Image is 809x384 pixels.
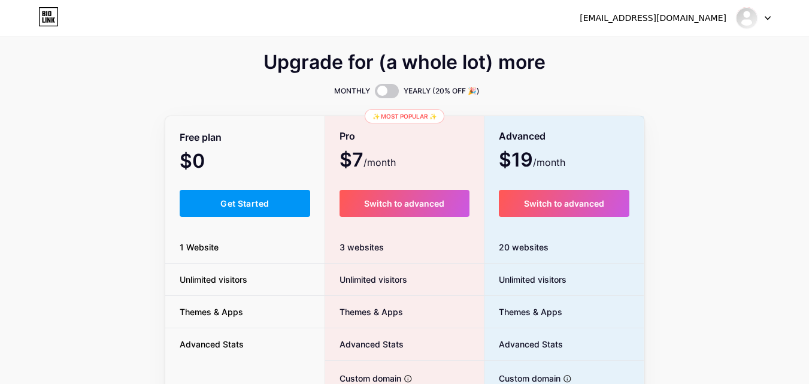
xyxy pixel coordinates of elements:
div: [EMAIL_ADDRESS][DOMAIN_NAME] [580,12,726,25]
span: Unlimited visitors [165,273,262,286]
span: Advanced [499,126,546,147]
button: Switch to advanced [499,190,630,217]
span: 1 Website [165,241,233,253]
span: Unlimited visitors [325,273,407,286]
span: MONTHLY [334,85,370,97]
span: $7 [340,153,396,170]
span: Advanced Stats [165,338,258,350]
div: 3 websites [325,231,484,264]
span: Advanced Stats [484,338,563,350]
button: Switch to advanced [340,190,469,217]
span: Advanced Stats [325,338,404,350]
img: wheelmax [735,7,758,29]
span: /month [533,155,565,170]
span: $0 [180,154,237,171]
span: Free plan [180,127,222,148]
span: Upgrade for (a whole lot) more [263,55,546,69]
span: Themes & Apps [484,306,562,318]
button: Get Started [180,190,311,217]
span: Themes & Apps [165,306,257,318]
span: $19 [499,153,565,170]
span: Pro [340,126,355,147]
span: Switch to advanced [364,198,444,208]
span: Get Started [220,198,269,208]
div: 20 websites [484,231,644,264]
span: YEARLY (20% OFF 🎉) [404,85,480,97]
span: Switch to advanced [524,198,604,208]
div: ✨ Most popular ✨ [365,109,444,123]
span: Themes & Apps [325,306,403,318]
span: /month [363,155,396,170]
span: Unlimited visitors [484,273,566,286]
